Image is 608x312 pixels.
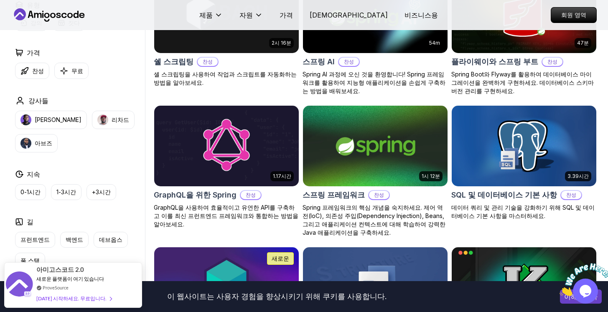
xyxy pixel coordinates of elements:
font: 스프링 AI [303,57,335,66]
font: 지속 [27,170,40,178]
font: 데이터 쿼리 및 관리 기술을 강화하기 위해 SQL 및 데이터베이스 기본 사항을 마스터하세요. [451,204,595,219]
font: 스프링 프레임워크 [303,190,365,199]
iframe: 채팅 위젯 [556,260,608,299]
font: 데브옵스 [99,236,122,243]
font: 찬성 [547,58,557,65]
font: 제품 [199,11,213,19]
font: 자원 [239,11,253,19]
font: 아미고스코드 2.0 [36,266,84,273]
img: SQL 및 데이터베이스 기본 카드 [452,106,596,187]
font: 비즈니스용 [404,11,438,19]
a: 가격 [280,10,293,20]
font: 길 [27,218,33,226]
button: 강사 이미지아브즈 [15,134,58,152]
font: 3.39시간 [567,173,589,179]
font: Spring Boot와 Flyway를 활용하여 데이터베이스 마이그레이션을 완벽하게 구현하세요. 데이터베이스 스키마 버전 관리를 구현하세요. [451,71,594,94]
font: GraphQL을 사용하여 효율적이고 유연한 API를 구축하고 이를 최신 프런트엔드 프레임워크와 통합하는 방법을 알아보세요. [154,204,298,228]
font: 1시 12분 [422,173,440,179]
font: 셸 스크립팅을 사용하여 작업과 스크립트를 자동화하는 방법을 알아보세요. [154,71,297,86]
a: SQL 및 데이터베이스 기본 카드3.39시간SQL 및 데이터베이스 기본 사항찬성데이터 쿼리 및 관리 기술을 강화하기 위해 SQL 및 데이터베이스 기본 사항을 마스터하세요. [451,105,597,221]
font: Spring 프레임워크의 핵심 개념을 숙지하세요. 제어 역전(IoC), 의존성 주입(Dependency Injection), Beans, 그리고 애플리케이션 컨텍스트에 대해 ... [303,204,445,236]
font: 이 웹사이트는 사용자 경험을 향상시키기 위해 쿠키를 사용합니다. [167,292,387,301]
img: provesource 소셜 증명 알림 이미지 [6,271,33,299]
font: [DEMOGRAPHIC_DATA] [310,11,388,19]
button: 1-3시간 [51,184,81,200]
font: 회원 영역 [561,11,586,18]
button: 백엔드 [60,232,89,248]
font: 가격 [27,48,40,57]
a: Spring Framework 카드1시 12분스프링 프레임워크찬성Spring 프레임워크의 핵심 개념을 숙지하세요. 제어 역전(IoC), 의존성 주입(Dependency Inj... [303,105,448,237]
font: Spring AI 과정에 오신 것을 환영합니다! Spring 프레임워크를 활용하여 지능형 애플리케이션을 손쉽게 구축하는 방법을 배워보세요. [303,71,445,94]
font: 54m [429,40,440,46]
button: +3시간 [86,184,116,200]
img: 채팅의 주목을 끄는 요소 [3,3,55,36]
font: 찬성 [344,58,354,65]
font: 새로운 [272,255,289,262]
a: [DEMOGRAPHIC_DATA] [310,10,388,20]
img: GraphQL 카드용 Spring [154,106,299,187]
font: 풀 스택 [20,257,40,264]
button: 프런트엔드 [15,232,55,248]
font: 가격 [280,11,293,19]
font: 강사들 [28,96,48,105]
font: 리차드 [112,116,129,123]
font: 프런트엔드 [20,236,50,243]
a: GraphQL 카드용 Spring1.17시간GraphQL을 위한 Spring찬성GraphQL을 사용하여 효율적이고 유연한 API를 구축하고 이를 최신 프런트엔드 프레임워크와 ... [154,105,299,229]
button: 데브옵스 [94,232,128,248]
font: 플라이웨이와 스프링 부트 [451,57,538,66]
button: 강사 이미지리차드 [92,111,135,129]
font: 찬성 [203,58,213,65]
img: Spring Framework 카드 [299,104,451,188]
a: 비즈니스용 [404,10,438,20]
a: ProveSource [43,284,69,291]
font: 찬성 [566,192,576,198]
font: 47분 [577,40,589,46]
button: 풀 스택 [15,253,45,269]
font: 쉘 스크립팅 [154,57,193,66]
font: 새로운 플랫폼이 여기 있습니다 [36,276,104,282]
button: 강사 이미지[PERSON_NAME] [15,111,87,129]
font: 0-1시간 [20,188,41,195]
font: 찬성 [32,67,44,74]
button: 제품 [199,10,223,27]
font: [PERSON_NAME] [35,116,81,123]
font: 찬성 [374,192,384,198]
font: GraphQL을 위한 Spring [154,190,237,199]
font: +3시간 [92,188,111,195]
font: 1-3시간 [56,188,76,195]
font: 1.17시간 [273,173,291,179]
img: 강사 이미지 [20,138,31,149]
button: 0-1시간 [15,184,46,200]
font: [DATE] 시작하세요. 무료입니다. [36,295,107,302]
font: 2시 16분 [272,40,291,46]
font: 아브즈 [35,140,52,147]
font: SQL 및 데이터베이스 기본 사항 [451,190,557,199]
font: 백엔드 [66,236,83,243]
font: 찬성 [246,192,256,198]
button: 자원 [239,10,263,27]
a: 회원 영역 [551,7,597,23]
img: 강사 이미지 [97,114,108,125]
img: 강사 이미지 [20,114,31,125]
font: 무료 [71,67,83,74]
button: 무료 [54,63,89,79]
button: 찬성 [15,63,49,79]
